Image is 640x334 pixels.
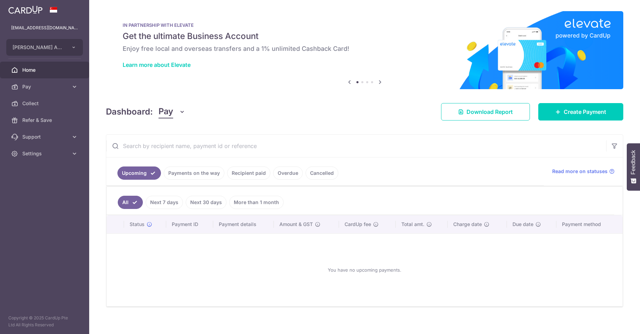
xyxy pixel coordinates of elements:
a: Cancelled [306,166,338,180]
span: Charge date [453,221,482,228]
a: Create Payment [538,103,623,121]
a: Download Report [441,103,530,121]
a: Learn more about Elevate [123,61,191,68]
a: Recipient paid [227,166,270,180]
a: More than 1 month [229,196,284,209]
h6: Enjoy free local and overseas transfers and a 1% unlimited Cashback Card! [123,45,607,53]
span: Amount & GST [279,221,313,228]
span: Refer & Save [22,117,68,124]
a: Payments on the way [164,166,224,180]
button: [PERSON_NAME] ASSOCIATES PTE LTD [6,39,83,56]
span: Support [22,133,68,140]
span: Due date [512,221,533,228]
span: Download Report [466,108,513,116]
span: Total amt. [401,221,424,228]
span: Settings [22,150,68,157]
span: Pay [22,83,68,90]
span: Read more on statuses [552,168,608,175]
span: Collect [22,100,68,107]
a: Upcoming [117,166,161,180]
img: CardUp [8,6,43,14]
input: Search by recipient name, payment id or reference [106,135,606,157]
button: Feedback - Show survey [627,143,640,191]
th: Payment method [556,215,623,233]
a: Overdue [273,166,303,180]
span: Pay [159,105,173,118]
th: Payment details [213,215,274,233]
a: Next 30 days [186,196,226,209]
p: IN PARTNERSHIP WITH ELEVATE [123,22,607,28]
span: Home [22,67,68,73]
a: All [118,196,143,209]
span: Feedback [630,150,637,174]
h4: Dashboard: [106,106,153,118]
span: CardUp fee [345,221,371,228]
span: Status [130,221,145,228]
img: Renovation banner [106,11,623,89]
span: Create Payment [564,108,606,116]
div: You have no upcoming payments. [115,239,614,301]
a: Read more on statuses [552,168,615,175]
a: Next 7 days [146,196,183,209]
span: [PERSON_NAME] ASSOCIATES PTE LTD [13,44,64,51]
h5: Get the ultimate Business Account [123,31,607,42]
th: Payment ID [166,215,213,233]
p: [EMAIL_ADDRESS][DOMAIN_NAME] [11,24,78,31]
button: Pay [159,105,185,118]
